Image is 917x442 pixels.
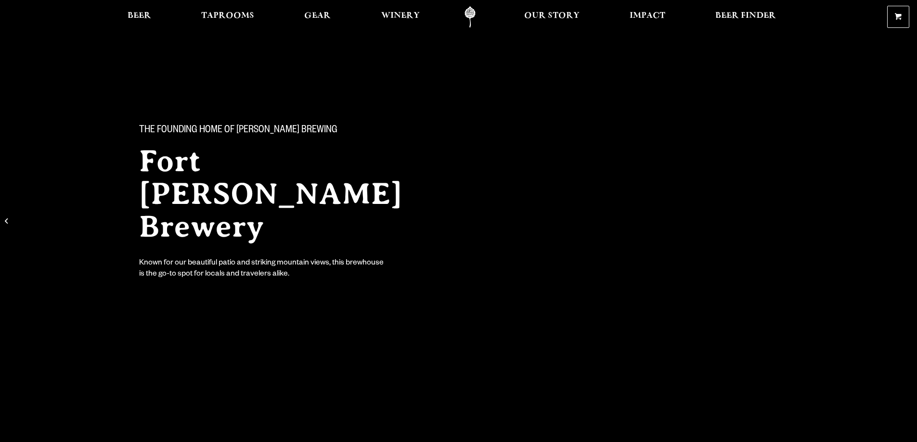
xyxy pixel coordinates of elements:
[381,12,420,20] span: Winery
[715,12,776,20] span: Beer Finder
[139,125,337,137] span: The Founding Home of [PERSON_NAME] Brewing
[630,12,665,20] span: Impact
[304,12,331,20] span: Gear
[121,6,157,28] a: Beer
[709,6,782,28] a: Beer Finder
[201,12,254,20] span: Taprooms
[518,6,586,28] a: Our Story
[452,6,488,28] a: Odell Home
[375,6,426,28] a: Winery
[128,12,151,20] span: Beer
[139,145,439,243] h2: Fort [PERSON_NAME] Brewery
[298,6,337,28] a: Gear
[139,258,386,280] div: Known for our beautiful patio and striking mountain views, this brewhouse is the go-to spot for l...
[524,12,580,20] span: Our Story
[623,6,672,28] a: Impact
[195,6,260,28] a: Taprooms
